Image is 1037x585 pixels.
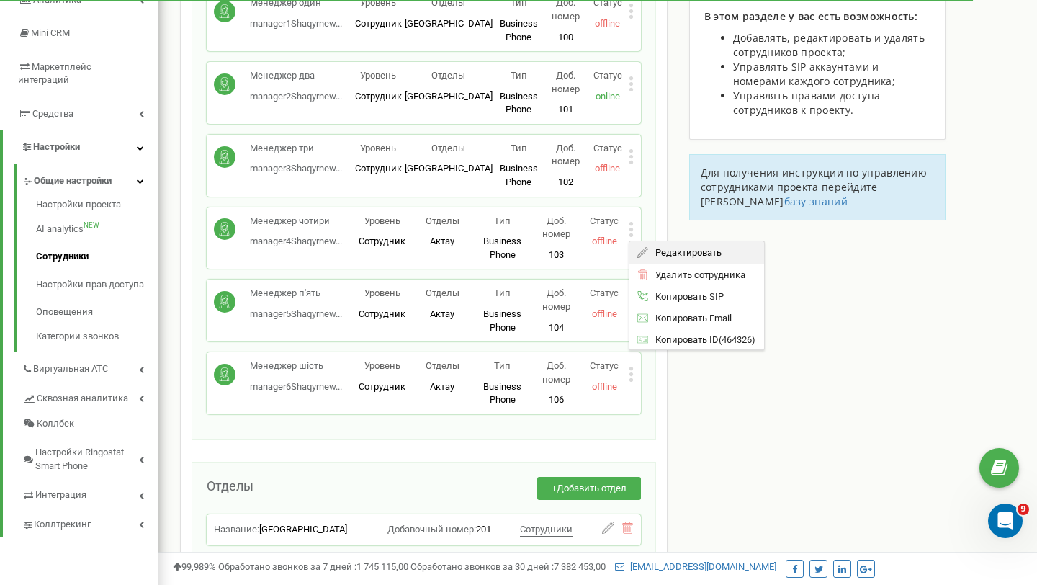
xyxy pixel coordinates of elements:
span: Тип [511,70,527,81]
a: Коллтрекинг [22,508,158,537]
span: Уровень [364,215,400,226]
a: Коллбек [22,411,158,437]
span: Business Phone [483,381,521,406]
span: Business Phone [483,308,521,333]
span: online [596,91,620,102]
span: 99,989% [173,561,216,572]
span: Сотрудник [359,381,405,392]
a: Настройки проекта [36,198,158,215]
p: 103 [532,249,580,262]
span: Статус [590,287,619,298]
span: manager3Shaqyrnew... [250,163,342,174]
span: Обработано звонков за 30 дней : [410,561,606,572]
span: Общие настройки [34,174,112,188]
div: ( 464326 ) [629,329,764,350]
p: Менеджер чотири [250,215,342,228]
span: manager4Shaqyrnew... [250,236,342,246]
span: Средства [32,108,73,119]
a: Сквозная аналитика [22,382,158,411]
a: Виртуальная АТС [22,352,158,382]
span: Актау [430,381,454,392]
span: Актау [430,308,454,319]
span: Копировать ID [648,335,719,344]
span: offline [592,308,617,319]
span: Добавлять, редактировать и удалять сотрудников проекта; [733,31,925,59]
p: 102 [544,176,586,189]
u: 1 745 115,00 [356,561,408,572]
span: [GEOGRAPHIC_DATA] [259,524,347,535]
p: 101 [544,103,586,117]
span: Доб. номер [552,143,580,167]
button: +Добавить отдел [537,477,641,501]
span: Отделы [426,215,459,226]
a: базу знаний [784,195,848,208]
span: Сотрудник [359,236,405,246]
span: manager2Shaqyrnew... [250,91,342,102]
span: Сотрудник [355,163,402,174]
span: [GEOGRAPHIC_DATA] [405,163,493,174]
span: В этом разделе у вас есть возможность: [704,9,917,23]
span: Статус [590,360,619,371]
span: manager1Shaqyrnew... [250,18,342,29]
p: Менеджер шість [250,360,342,373]
span: offline [592,381,617,392]
span: offline [595,163,620,174]
span: Копировать SIP [648,292,724,301]
span: Удалить сотрудника [648,270,745,280]
a: Настройки Ringostat Smart Phone [22,436,158,478]
span: Business Phone [500,163,538,187]
span: Управлять правами доступа сотрудников к проекту. [733,89,881,117]
span: Тип [511,143,527,153]
a: AI analyticsNEW [36,215,158,244]
u: 7 382 453,00 [554,561,606,572]
span: manager5Shaqyrnew... [250,308,342,319]
span: Business Phone [500,91,538,115]
span: Mini CRM [31,27,70,38]
p: 106 [532,393,580,407]
span: Интеграция [35,488,86,502]
a: Настройки [3,130,158,164]
span: Уровень [360,143,396,153]
span: Добавочный номер: [387,524,476,535]
p: Менеджер п'ять [250,287,342,300]
span: Business Phone [500,18,538,43]
span: manager6Shaqyrnew... [250,381,342,392]
span: Сотрудник [355,91,402,102]
span: Статус [593,143,622,153]
span: Для получения инструкции по управлению сотрудниками проекта перейдите [PERSON_NAME] [701,166,927,208]
p: Менеджер два [250,69,342,83]
span: Уровень [360,70,396,81]
span: Статус [590,215,619,226]
a: [EMAIL_ADDRESS][DOMAIN_NAME] [615,561,776,572]
span: Отделы [431,143,465,153]
span: Виртуальная АТС [33,362,108,376]
span: Доб. номер [542,215,570,240]
p: 104 [532,321,580,335]
span: Уровень [364,287,400,298]
span: Обработано звонков за 7 дней : [218,561,408,572]
span: Редактировать [648,248,722,257]
span: Актау [430,236,454,246]
a: Категории звонков [36,326,158,344]
span: Добавить отдел [557,483,627,494]
span: Маркетплейс интеграций [18,61,91,86]
span: Доб. номер [542,287,570,312]
a: Сотрудники [36,243,158,271]
span: offline [592,236,617,246]
span: Управлять SIP аккаунтами и номерами каждого сотрудника; [733,60,895,88]
span: Тип [494,360,511,371]
span: Доб. номер [542,360,570,385]
iframe: Intercom live chat [988,504,1023,538]
a: Настройки прав доступа [36,271,158,299]
a: Оповещения [36,298,158,326]
p: Менеджер три [250,142,342,156]
span: Сотрудник [355,18,402,29]
span: Отделы [207,478,253,494]
span: Статус [593,70,622,81]
span: Сотрудник [359,308,405,319]
span: [GEOGRAPHIC_DATA] [405,91,493,102]
span: Отделы [426,360,459,371]
span: Сквозная аналитика [37,392,128,406]
span: Коллтрекинг [34,518,91,532]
